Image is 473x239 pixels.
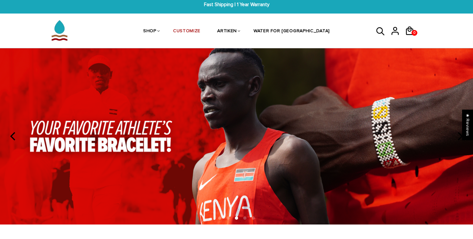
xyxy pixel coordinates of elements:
a: WATER FOR [GEOGRAPHIC_DATA] [254,14,330,49]
div: Click to open Judge.me floating reviews tab [462,110,473,140]
a: ARTIKEN [217,14,237,49]
button: previous [6,129,21,144]
a: 0 [405,38,419,39]
span: 0 [412,28,417,37]
a: CUSTOMIZE [173,14,200,49]
span: Fast Shipping | 1 Year Warranty [146,1,327,8]
a: SHOP [143,14,156,49]
button: next [452,129,467,144]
